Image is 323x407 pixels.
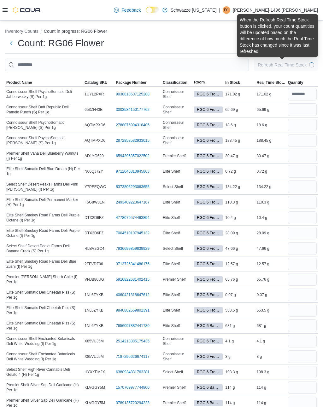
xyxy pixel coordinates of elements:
[197,338,220,344] span: RGO 6 Front Room
[85,107,103,112] span: 653ZN43E
[255,291,287,299] div: 0.07 g
[163,277,186,282] span: Premier Shelf
[197,138,220,143] span: RGO 6 Front Room
[288,80,303,85] span: Quantity
[255,368,287,376] div: 198.3 g
[197,369,220,375] span: RGO 6 Front Room
[116,292,150,297] a: 4060421318647612
[197,307,220,313] span: RGO 6 Front Room
[197,91,220,97] span: RGO 6 Front Room
[85,308,103,313] span: 1NL6ZYKB
[6,182,82,192] span: Select Shelf Desert Peaks Farms Deli Pink [PERSON_NAME] (I) Per 1g
[255,399,287,407] div: 114 g
[255,245,287,252] div: 47.66 g
[255,384,287,391] div: 114 g
[6,197,82,207] span: Elite Shelf Somatic Deli Permanent Marker (H) Per 1g
[116,261,150,267] a: 3713725341488176
[116,80,146,85] span: Package Number
[197,199,220,205] span: RGO 6 Front Room
[83,79,115,86] button: Catalog SKU
[116,169,150,174] a: 9712046810945863
[85,80,108,85] span: Catalog SKU
[163,385,186,390] span: Premier Shelf
[116,138,150,143] a: 2872858532933015
[258,62,307,68] div: Refresh Real Time Stock
[6,228,82,238] span: Elite Shelf Smokey Road Farms Deli Purple Octane (I) Per 1g
[116,370,150,375] a: 6380934831763281
[194,106,223,113] span: RGO 6 Front Room
[194,137,223,144] span: RGO 6 Front Room
[224,353,255,360] div: 3 g
[224,121,255,129] div: 18.6 g
[197,323,220,329] span: RGO 6 Back Room
[163,169,180,174] span: Elite Shelf
[224,368,255,376] div: 198.3 g
[194,323,223,329] span: RGO 6 Back Room
[116,354,150,359] a: 7187296626674117
[163,200,180,205] span: Elite Shelf
[224,337,255,345] div: 4.1 g
[6,80,32,85] span: Product Name
[85,169,103,174] span: N06QJ72Y
[163,80,187,85] span: Classification
[171,6,217,14] p: Schwazze [US_STATE]
[6,89,82,99] span: Connoisseur Shelf PsychoSomatic Deli Jabberwocky (S) Per 1g
[6,105,82,115] span: Connoisseur Shelf Daft Republic Deli Pamelo Punch (S) Per 1g
[194,245,223,252] span: RGO 6 Front Room
[85,123,105,128] span: AQTMPXD6
[197,169,220,174] span: RGO 6 Front Room
[224,6,229,14] span: D1
[6,274,82,284] span: Premier [PERSON_NAME] Sherb Cake (I) Per 1g
[224,90,255,98] div: 171.02 g
[194,153,223,159] span: RGO 6 Front Room
[161,79,193,86] button: Classification
[163,89,191,99] span: Connoisseur Shelf
[255,183,287,191] div: 134.22 g
[219,6,220,14] p: |
[255,214,287,221] div: 10.4 g
[85,184,106,189] span: Y7PEEQWC
[116,308,150,313] a: 9846882659801391
[85,246,104,251] span: RLBV2GC4
[5,37,18,49] button: Next
[194,199,223,205] span: RGO 6 Front Room
[115,79,161,86] button: Package Number
[85,138,105,143] span: AQTMPXD6
[197,385,220,390] span: RGO 6 Back Room
[255,137,287,144] div: 188.45 g
[5,28,318,36] nav: An example of EuiBreadcrumbs
[116,246,150,251] a: 7936699859839929
[6,244,82,254] span: Select Shelf Desert Peaks Farms Deli Banana Crack (S) Per 1g
[121,7,141,13] span: Feedback
[224,322,255,330] div: 681 g
[6,367,82,377] span: Select Shelf High River Cannabis Deli Gelato 4 (H) Per 1g
[224,276,255,283] div: 65.76 g
[194,384,223,391] span: RGO 6 Back Room
[224,198,255,206] div: 110.3 g
[163,215,180,220] span: Elite Shelf
[163,246,183,251] span: Select Shelf
[287,79,318,86] button: Quantity
[6,305,82,315] span: Elite Shelf Somatic Deli Cheetah Piss (S) Per 1g
[194,338,223,344] span: RGO 6 Front Room
[163,352,191,362] span: Connoisseur Shelf
[163,105,191,115] span: Connoisseur Shelf
[257,80,285,85] span: Real Time Stock
[6,290,82,300] span: Elite Shelf Somatic Deli Cheetah Piss (S) Per 1g
[5,29,38,34] button: Inventory Counts
[194,369,223,375] span: RGO 6 Front Room
[6,151,82,161] span: Premier Shelf Vana Deli Blueberry Walnuts (I) Per 1g
[163,261,180,267] span: Elite Shelf
[255,198,287,206] div: 110.3 g
[194,307,223,313] span: RGO 6 Front Room
[85,231,104,236] span: DTX2D6FZ
[116,400,150,405] a: 3789135720294223
[111,4,143,16] a: Feedback
[224,291,255,299] div: 0.07 g
[224,137,255,144] div: 188.45 g
[194,122,223,128] span: RGO 6 Front Room
[85,400,105,405] span: KLVGGY5M
[13,7,41,13] img: Cova
[85,370,105,375] span: HYXXEMJX
[85,215,104,220] span: DTX2D6FZ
